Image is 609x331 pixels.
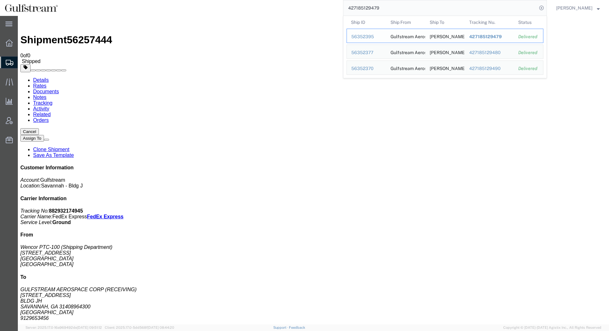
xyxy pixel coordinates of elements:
[518,49,539,56] div: Delivered
[430,45,460,59] div: TOWNSEND LEATHER
[556,4,600,12] button: [PERSON_NAME]
[425,16,465,29] th: Ship To
[503,325,601,330] span: Copyright © [DATE]-[DATE] Agistix Inc., All Rights Reserved
[386,16,426,29] th: Ship From
[390,29,421,43] div: Gulfstream Aerospace Corp.
[390,61,421,74] div: Gulfstream Aerospace Corp.
[469,34,502,39] span: 427185129479
[469,49,510,56] div: 427185129480
[351,33,382,40] div: 56352395
[343,0,537,16] input: Search for shipment number, reference number
[18,16,609,324] iframe: FS Legacy Container
[430,29,460,43] div: TOWNSEND LEATHER
[273,326,289,329] a: Support
[77,326,102,329] span: [DATE] 09:51:12
[514,16,543,29] th: Status
[347,16,547,78] table: Search Results
[430,61,460,74] div: TOWNSEND LEATHER
[518,33,539,40] div: Delivered
[147,326,174,329] span: [DATE] 08:44:20
[289,326,305,329] a: Feedback
[25,326,102,329] span: Server: 2025.17.0-16a969492de
[518,65,539,72] div: Delivered
[556,4,592,11] span: Kimberly Printup
[469,33,510,40] div: 427185129479
[347,16,386,29] th: Ship ID
[105,326,174,329] span: Client: 2025.17.0-5dd568f
[469,65,510,72] div: 427185129490
[465,16,514,29] th: Tracking Nu.
[351,49,382,56] div: 56352377
[4,3,58,13] img: logo
[390,45,421,59] div: Gulfstream Aerospace Corp.
[351,65,382,72] div: 56352370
